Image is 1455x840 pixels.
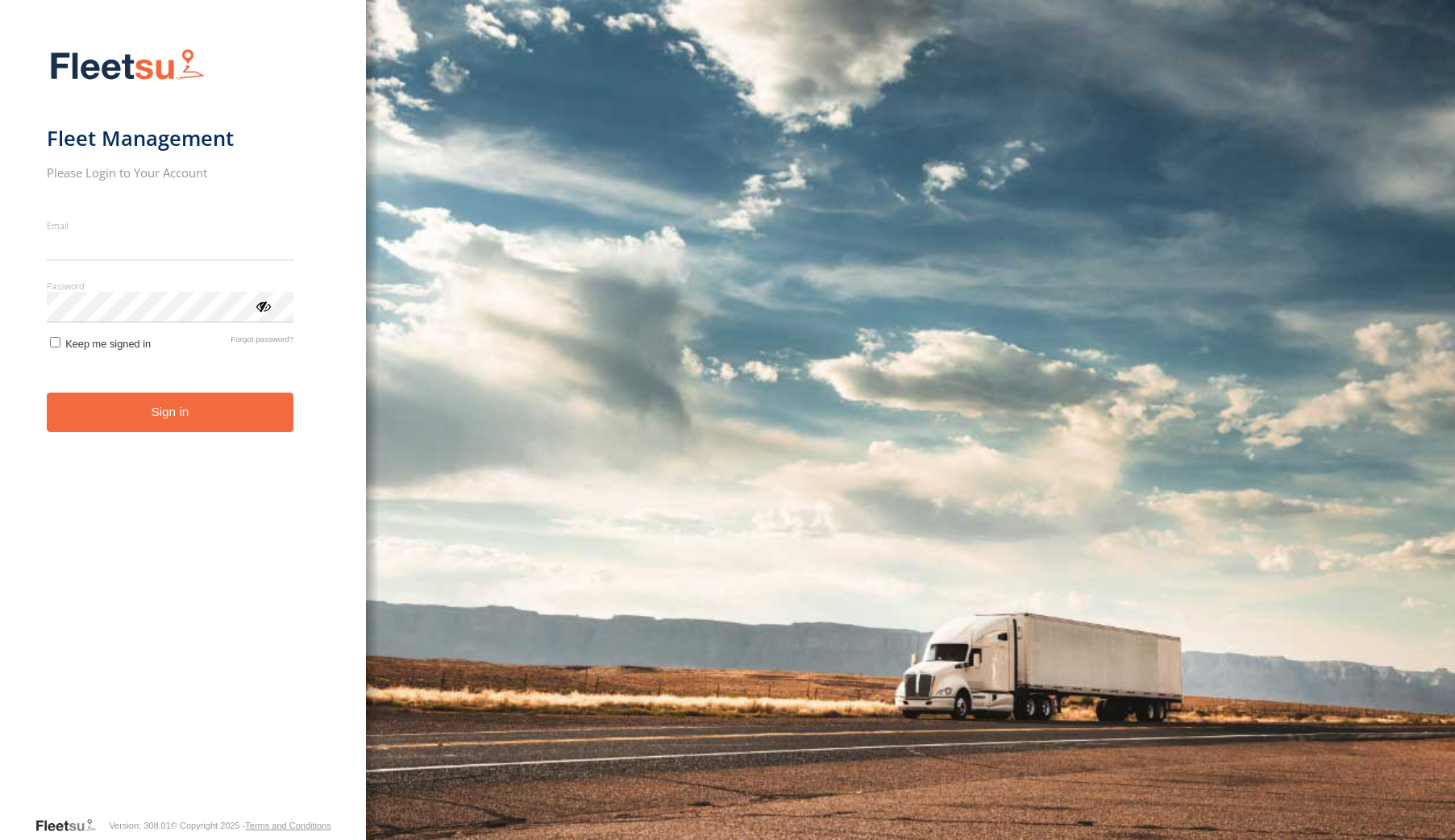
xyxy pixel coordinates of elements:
span: Keep me signed in [65,338,151,350]
a: Forgot password? [231,335,293,350]
h2: Please Login to Your Account [47,164,294,181]
img: Fleetsu [47,45,208,86]
div: ViewPassword [255,297,271,314]
button: Sign in [47,393,294,432]
label: Email [47,219,294,231]
h1: Fleet Management [47,125,294,152]
input: Keep me signed in [50,337,60,347]
div: Version: 308.01 [109,821,170,830]
a: Terms and Conditions [245,821,330,830]
form: main [47,39,320,816]
div: © Copyright 2025 - [171,821,331,830]
label: Password [47,280,294,292]
a: Visit our Website [35,817,109,834]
